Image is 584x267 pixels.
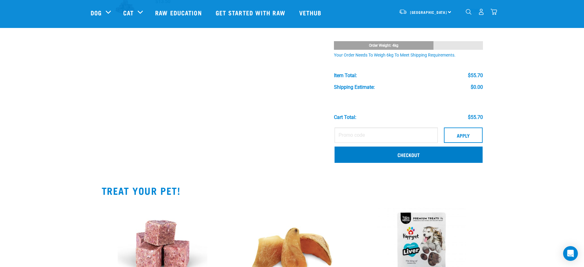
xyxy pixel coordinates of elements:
div: Shipping Estimate: [334,84,375,90]
img: home-icon@2x.png [491,9,497,15]
img: home-icon-1@2x.png [466,9,472,15]
div: Open Intercom Messenger [563,246,578,261]
span: [GEOGRAPHIC_DATA] [410,11,447,14]
img: user.png [478,9,484,15]
h2: TREAT YOUR PET! [102,185,483,196]
a: Dog [91,8,102,17]
input: Promo code [335,128,438,143]
a: Get started with Raw [210,0,293,25]
div: Item Total: [334,73,357,78]
div: $55.70 [468,73,483,78]
a: Cat [123,8,134,17]
button: Apply [444,128,483,143]
div: Cart total: [334,115,356,120]
a: Raw Education [149,0,209,25]
a: Vethub [293,0,329,25]
div: Your order needs to weigh 6kg to meet shipping requirements. [334,53,483,58]
div: $55.70 [468,115,483,120]
img: van-moving.png [399,9,407,14]
a: Checkout [335,147,483,163]
div: $0.00 [471,84,483,90]
div: Order weight: 4kg [334,41,433,50]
